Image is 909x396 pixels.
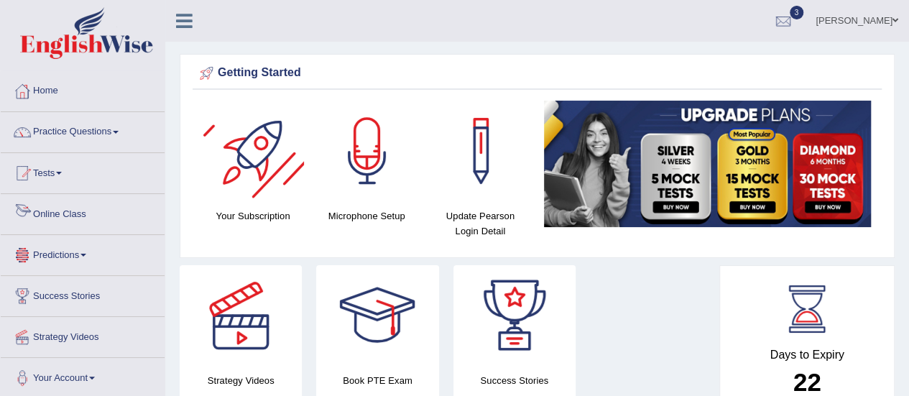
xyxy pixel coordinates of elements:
a: Success Stories [1,276,165,312]
img: small5.jpg [544,101,871,227]
h4: Days to Expiry [736,349,878,362]
a: Your Account [1,358,165,394]
div: Getting Started [196,63,878,84]
h4: Microphone Setup [317,208,416,224]
a: Strategy Videos [1,317,165,353]
a: Home [1,71,165,107]
a: Predictions [1,235,165,271]
h4: Book PTE Exam [316,373,438,388]
b: 22 [793,368,821,396]
a: Tests [1,153,165,189]
a: Practice Questions [1,112,165,148]
h4: Strategy Videos [180,373,302,388]
h4: Your Subscription [203,208,303,224]
h4: Success Stories [453,373,576,388]
h4: Update Pearson Login Detail [430,208,530,239]
a: Online Class [1,194,165,230]
span: 3 [790,6,804,19]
